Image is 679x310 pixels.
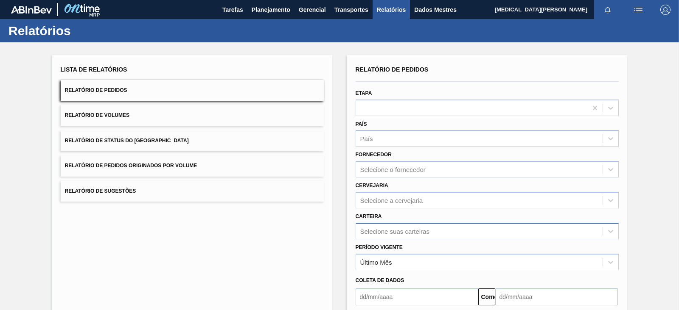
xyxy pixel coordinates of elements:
[61,66,127,73] font: Lista de Relatórios
[65,138,189,144] font: Relatório de Status do [GEOGRAPHIC_DATA]
[495,6,587,13] font: [MEDICAL_DATA][PERSON_NAME]
[360,258,392,266] font: Último Mês
[8,24,71,38] font: Relatórios
[594,4,621,16] button: Notificações
[61,181,324,202] button: Relatório de Sugestões
[61,130,324,151] button: Relatório de Status do [GEOGRAPHIC_DATA]
[222,6,243,13] font: Tarefas
[356,66,429,73] font: Relatório de Pedidos
[65,188,136,194] font: Relatório de Sugestões
[356,213,382,219] font: Carteira
[360,197,423,204] font: Selecione a cervejaria
[65,163,197,169] font: Relatório de Pedidos Originados por Volume
[61,155,324,176] button: Relatório de Pedidos Originados por Volume
[360,135,373,142] font: País
[61,105,324,126] button: Relatório de Volumes
[495,288,618,305] input: dd/mm/aaaa
[356,90,372,96] font: Etapa
[356,288,478,305] input: dd/mm/aaaa
[334,6,368,13] font: Transportes
[377,6,406,13] font: Relatórios
[11,6,52,14] img: TNhmsLtSVTkK8tSr43FrP2fwEKptu5GPRR3wAAAABJRU5ErkJggg==
[299,6,326,13] font: Gerencial
[65,87,127,93] font: Relatório de Pedidos
[252,6,290,13] font: Planejamento
[414,6,457,13] font: Dados Mestres
[65,113,129,119] font: Relatório de Volumes
[356,277,404,283] font: Coleta de dados
[360,166,426,173] font: Selecione o fornecedor
[356,152,392,158] font: Fornecedor
[61,80,324,101] button: Relatório de Pedidos
[356,121,367,127] font: País
[360,227,429,235] font: Selecione suas carteiras
[633,5,643,15] img: ações do usuário
[356,183,388,188] font: Cervejaria
[481,293,501,300] font: Comeu
[660,5,671,15] img: Sair
[478,288,495,305] button: Comeu
[356,244,403,250] font: Período Vigente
